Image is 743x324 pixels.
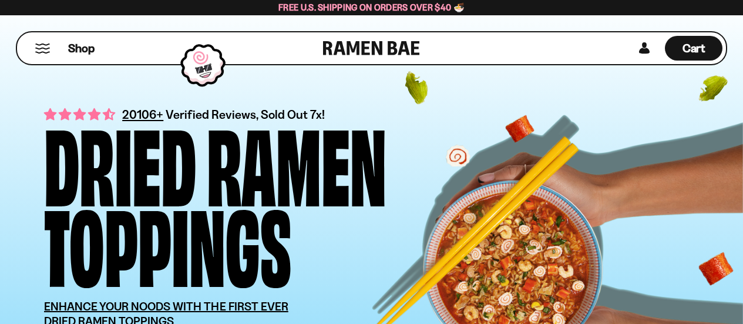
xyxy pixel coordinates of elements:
div: Toppings [44,201,291,282]
a: Cart [665,32,722,64]
span: Free U.S. Shipping on Orders over $40 🍜 [278,2,465,13]
div: Dried [44,121,196,201]
button: Mobile Menu Trigger [35,44,51,54]
a: Shop [68,36,95,61]
span: Shop [68,41,95,56]
div: Ramen [207,121,386,201]
span: Cart [683,41,705,55]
